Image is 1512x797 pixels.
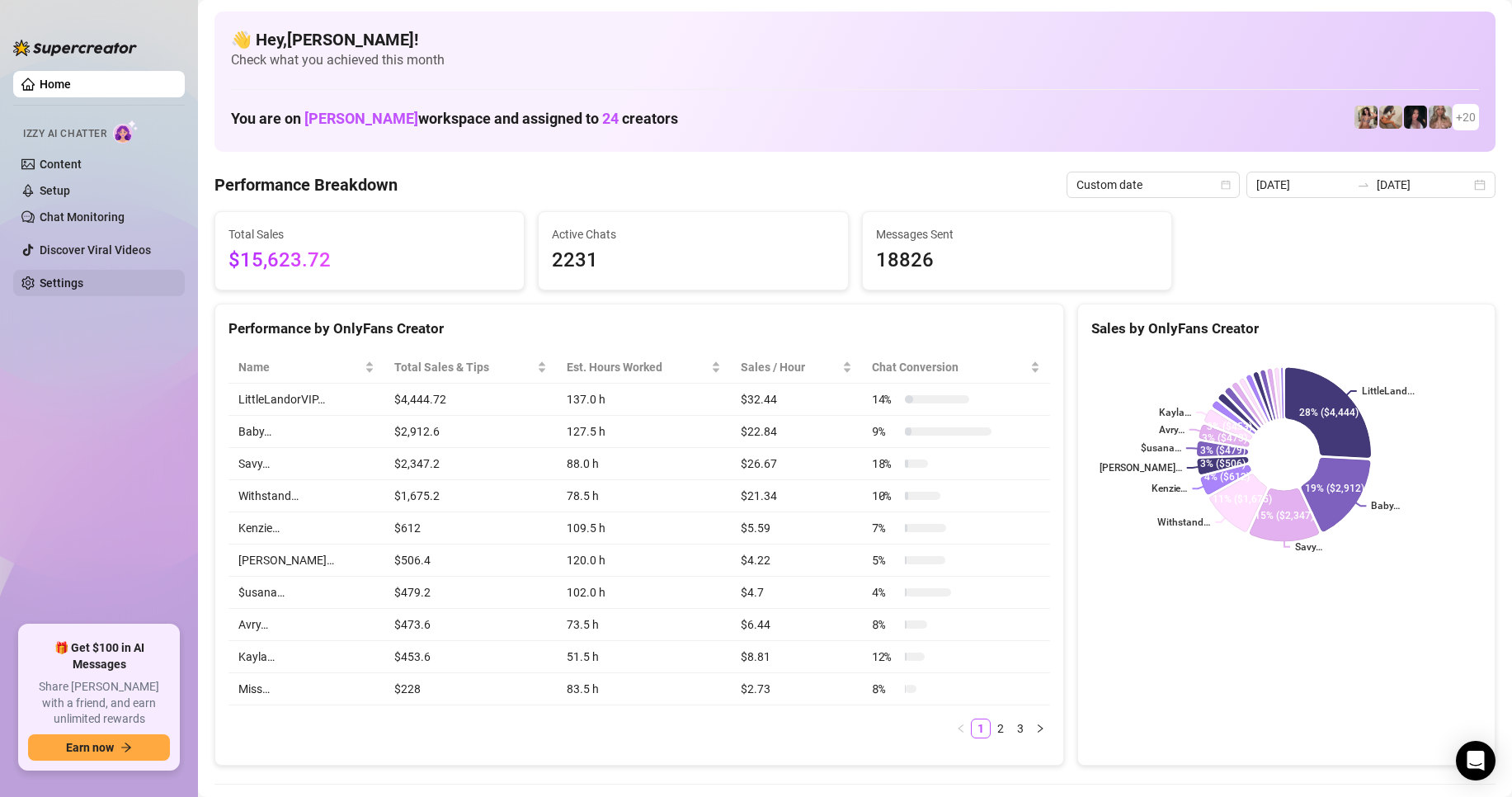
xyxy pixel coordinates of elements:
[13,40,137,56] img: logo-BBDzfeDw.svg
[1030,719,1050,738] li: Next Page
[384,577,557,609] td: $479.2
[731,545,862,577] td: $4.22
[872,455,898,473] span: 18 %
[228,512,384,545] td: Kenzie…
[228,577,384,609] td: $usana…
[1159,424,1185,436] text: Avry…
[228,673,384,705] td: Miss…
[862,351,1050,384] th: Chat Conversion
[28,679,170,728] span: Share [PERSON_NAME] with a friend, and earn unlimited rewards
[552,225,834,243] span: Active Chats
[231,51,1479,69] span: Check what you achieved this month
[40,184,70,197] a: Setup
[384,384,557,416] td: $4,444.72
[113,120,139,144] img: AI Chatter
[228,641,384,673] td: Kayla…
[40,210,125,224] a: Chat Monitoring
[731,384,862,416] td: $32.44
[872,487,898,505] span: 10 %
[557,416,731,448] td: 127.5 h
[228,545,384,577] td: [PERSON_NAME]…
[557,577,731,609] td: 102.0 h
[557,641,731,673] td: 51.5 h
[557,609,731,641] td: 73.5 h
[872,648,898,666] span: 12 %
[384,416,557,448] td: $2,912.6
[1035,724,1045,733] span: right
[40,78,71,91] a: Home
[40,243,151,257] a: Discover Viral Videos
[384,448,557,480] td: $2,347.2
[1221,180,1231,190] span: calendar
[872,551,898,569] span: 5 %
[23,126,106,142] span: Izzy AI Chatter
[1357,178,1370,191] span: to
[731,673,862,705] td: $2.73
[731,416,862,448] td: $22.84
[1354,106,1378,129] img: Avry (@avryjennervip)
[40,158,82,171] a: Content
[1030,719,1050,738] button: right
[557,448,731,480] td: 88.0 h
[1404,106,1427,129] img: Baby (@babyyyybellaa)
[1011,719,1029,738] a: 3
[228,384,384,416] td: LittleLandorVIP…
[228,225,511,243] span: Total Sales
[1152,483,1188,495] text: Kenzie…
[384,351,557,384] th: Total Sales & Tips
[384,641,557,673] td: $453.6
[1429,106,1452,129] img: Kenzie (@dmaxkenz)
[228,351,384,384] th: Name
[1256,176,1350,194] input: Start date
[228,609,384,641] td: Avry…
[228,245,511,276] span: $15,623.72
[876,225,1158,243] span: Messages Sent
[557,512,731,545] td: 109.5 h
[28,640,170,672] span: 🎁 Get $100 in AI Messages
[238,358,361,376] span: Name
[1159,407,1191,418] text: Kayla…
[872,583,898,601] span: 4 %
[1372,501,1401,512] text: Baby…
[552,245,834,276] span: 2231
[557,480,731,512] td: 78.5 h
[1141,443,1181,455] text: $usana…
[872,519,898,537] span: 7 %
[384,609,557,641] td: $473.6
[28,734,170,761] button: Earn nowarrow-right
[1456,108,1476,126] span: + 20
[731,577,862,609] td: $4.7
[228,416,384,448] td: Baby…
[384,512,557,545] td: $612
[394,358,534,376] span: Total Sales & Tips
[1076,172,1230,197] span: Custom date
[951,719,971,738] button: left
[972,719,990,738] a: 1
[872,680,898,698] span: 8 %
[231,110,678,128] h1: You are on workspace and assigned to creators
[1295,541,1322,553] text: Savy…
[567,358,708,376] div: Est. Hours Worked
[731,480,862,512] td: $21.34
[228,448,384,480] td: Savy…
[384,480,557,512] td: $1,675.2
[1377,176,1471,194] input: End date
[872,390,898,408] span: 14 %
[731,512,862,545] td: $5.59
[120,742,132,753] span: arrow-right
[872,422,898,441] span: 9 %
[66,741,114,754] span: Earn now
[1100,462,1182,474] text: [PERSON_NAME]…
[872,358,1027,376] span: Chat Conversion
[304,110,418,127] span: [PERSON_NAME]
[956,724,966,733] span: left
[1010,719,1030,738] li: 3
[731,641,862,673] td: $8.81
[228,318,1050,340] div: Performance by OnlyFans Creator
[602,110,619,127] span: 24
[971,719,991,738] li: 1
[731,609,862,641] td: $6.44
[384,545,557,577] td: $506.4
[1379,106,1402,129] img: Kayla (@kaylathaylababy)
[872,615,898,634] span: 8 %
